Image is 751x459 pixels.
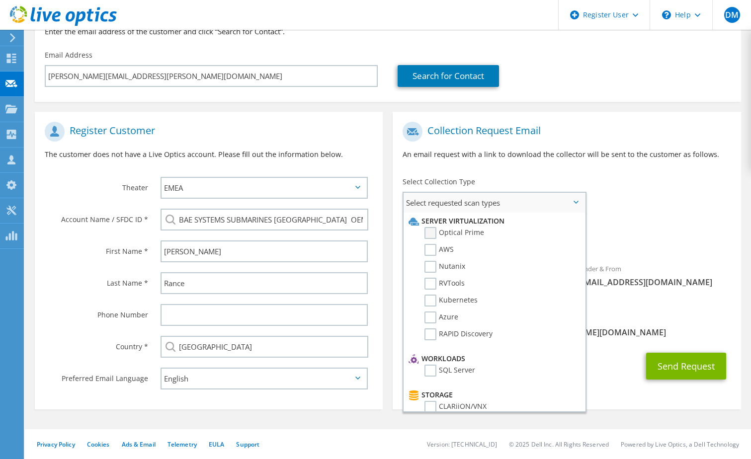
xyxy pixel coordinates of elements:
[424,261,465,273] label: Nutanix
[621,440,739,449] li: Powered by Live Optics, a Dell Technology
[406,215,580,227] li: Server Virtualization
[424,244,454,256] label: AWS
[724,7,740,23] span: DM
[404,193,585,213] span: Select requested scan types
[45,177,148,193] label: Theater
[646,353,726,380] button: Send Request
[167,440,197,449] a: Telemetry
[398,65,499,87] a: Search for Contact
[406,389,580,401] li: Storage
[393,258,567,304] div: To
[45,336,148,352] label: Country *
[424,227,484,239] label: Optical Prime
[567,258,741,293] div: Sender & From
[424,401,487,413] label: CLARiiON/VNX
[424,365,475,377] label: SQL Server
[45,50,92,60] label: Email Address
[424,311,458,323] label: Azure
[424,278,465,290] label: RVTools
[577,277,731,288] span: [EMAIL_ADDRESS][DOMAIN_NAME]
[403,149,731,160] p: An email request with a link to download the collector will be sent to the customer as follows.
[45,272,148,288] label: Last Name *
[406,353,580,365] li: Workloads
[393,217,741,253] div: Requested Collections
[509,440,609,449] li: © 2025 Dell Inc. All Rights Reserved
[122,440,156,449] a: Ads & Email
[45,209,148,225] label: Account Name / SFDC ID *
[45,26,731,37] h3: Enter the email address of the customer and click “Search for Contact”.
[37,440,75,449] a: Privacy Policy
[424,295,478,306] label: Kubernetes
[236,440,259,449] a: Support
[209,440,224,449] a: EULA
[403,177,475,187] label: Select Collection Type
[45,149,373,160] p: The customer does not have a Live Optics account. Please fill out the information below.
[393,308,741,343] div: CC & Reply To
[87,440,110,449] a: Cookies
[424,328,493,340] label: RAPID Discovery
[45,122,368,142] h1: Register Customer
[45,304,148,320] label: Phone Number
[45,368,148,383] label: Preferred Email Language
[45,240,148,256] label: First Name *
[662,10,671,19] svg: \n
[403,122,726,142] h1: Collection Request Email
[427,440,497,449] li: Version: [TECHNICAL_ID]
